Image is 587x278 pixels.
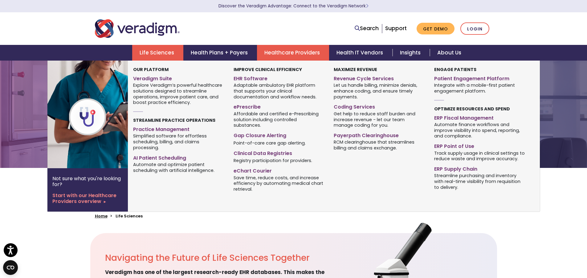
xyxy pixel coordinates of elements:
span: Track supply usage in clinical settings to reduce waste and improve accuracy. [434,150,525,162]
a: AI Patient Scheduling [133,153,224,161]
p: Not sure what you're looking for? [52,176,123,187]
a: Coding Services [334,101,425,110]
strong: Engage Patients [434,66,476,73]
a: Discover the Veradigm Advantage: Connect to the Veradigm NetworkLearn More [218,3,369,9]
a: Get Demo [417,23,455,35]
a: Clinical Data Registries [234,148,324,157]
iframe: Drift Chat Widget [469,234,580,271]
span: Get help to reduce staff burden and increase revenue - let our team manage coding for you. [334,110,425,128]
img: Veradigm logo [95,18,180,39]
strong: Our Platform [133,66,169,73]
span: Save time, reduce costs, and increase efficiency by automating medical chart retrieval. [234,174,324,192]
img: Healthcare Provider [47,61,147,168]
a: ePrescribe [234,101,324,110]
a: eChart Courier [234,165,324,174]
a: Insights [393,45,430,61]
span: Let us handle billing, minimize denials, enhance coding, and ensure timely payments. [334,82,425,100]
span: Automate and optimize patient scheduling with artificial intelligence. [133,161,224,173]
span: Affordable and certified e-Prescribing solution including controlled substances. [234,110,324,128]
strong: Maximize Revenue [334,66,377,73]
span: Automate finance workflows and improve visibility into spend, reporting, and compliance. [434,121,525,139]
strong: Improve Clinical Efficiency [234,66,302,73]
a: EHR Software [234,73,324,82]
span: Explore Veradigm’s powerful healthcare solutions designed to streamline operations, improve patie... [133,82,224,105]
a: Health IT Vendors [329,45,392,61]
a: Patient Engagement Platform [434,73,525,82]
a: ERP Fiscal Management [434,113,525,121]
a: Login [460,22,489,35]
a: ERP Point of Use [434,141,525,150]
a: Practice Management [133,124,224,133]
span: Simplified software for effortless scheduling, billing, and claims processing. [133,133,224,151]
a: Home [95,213,108,219]
a: Gap Closure Alerting [234,130,324,139]
a: Healthcare Providers [257,45,329,61]
a: Payerpath Clearinghouse [334,130,425,139]
a: Revenue Cycle Services [334,73,425,82]
span: Integrate with a mobile-first patient engagement platform. [434,82,525,94]
span: Learn More [366,3,369,9]
a: Search [355,24,379,33]
a: About Us [430,45,469,61]
a: Start with our Healthcare Providers overview [52,193,123,204]
a: Veradigm Suite [133,73,224,82]
button: Open CMP widget [3,260,18,275]
h2: Navigating the Future of Life Sciences Together [105,253,328,263]
a: ERP Supply Chain [434,164,525,173]
a: Health Plans + Payers [183,45,257,61]
a: Support [385,25,407,32]
span: Point-of-care care gap alerting. [234,140,306,146]
span: Adaptable ambulatory EHR platform that supports your clinical documentation and workflow needs. [234,82,324,100]
span: Registry participation for providers. [234,157,312,164]
span: Streamline purchasing and inventory with real-time visibility from requisition to delivery. [434,173,525,190]
a: Life Sciences [132,45,183,61]
span: RCM clearinghouse that streamlines billing and claims exchange. [334,139,425,151]
strong: Streamline Practice Operations [133,117,215,123]
strong: Optimize Resources and Spend [434,106,510,112]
